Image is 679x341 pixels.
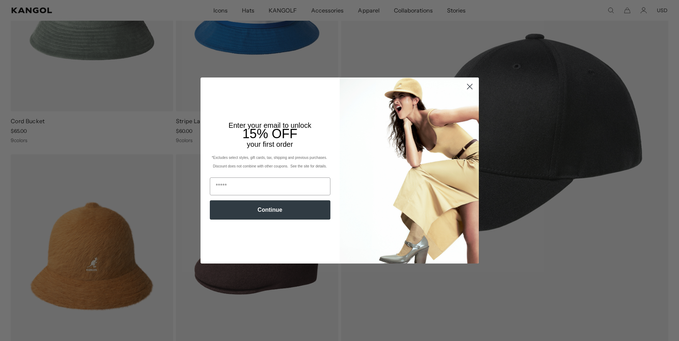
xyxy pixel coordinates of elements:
span: Enter your email to unlock [229,121,311,129]
span: 15% OFF [242,126,297,141]
button: Continue [210,200,330,220]
input: Email [210,177,330,195]
span: *Excludes select styles, gift cards, tax, shipping and previous purchases. Discount does not comb... [212,156,328,168]
span: your first order [247,140,293,148]
img: 93be19ad-e773-4382-80b9-c9d740c9197f.jpeg [340,77,479,263]
button: Close dialog [463,80,476,93]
